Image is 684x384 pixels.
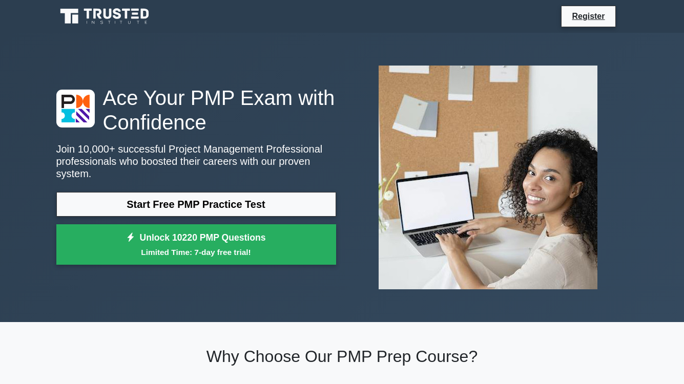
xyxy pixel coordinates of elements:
a: Unlock 10220 PMP QuestionsLimited Time: 7-day free trial! [56,224,336,265]
a: Start Free PMP Practice Test [56,192,336,217]
h2: Why Choose Our PMP Prep Course? [56,347,628,366]
small: Limited Time: 7-day free trial! [69,246,323,258]
a: Register [566,10,611,23]
p: Join 10,000+ successful Project Management Professional professionals who boosted their careers w... [56,143,336,180]
h1: Ace Your PMP Exam with Confidence [56,86,336,135]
